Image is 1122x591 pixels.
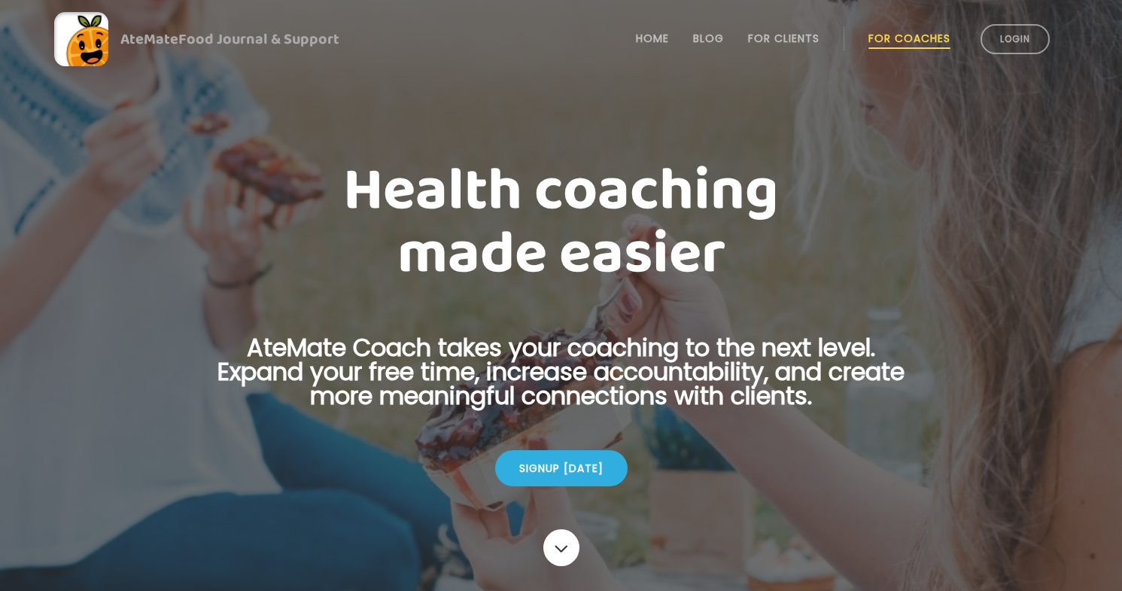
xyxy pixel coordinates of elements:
a: AteMateFood Journal & Support [54,12,1068,66]
a: For Clients [748,32,819,44]
a: For Coaches [868,32,950,44]
a: Home [636,32,669,44]
a: Blog [693,32,724,44]
p: AteMate Coach takes your coaching to the next level. Expand your free time, increase accountabili... [194,336,929,426]
span: Food Journal & Support [178,27,339,51]
a: Login [981,24,1050,54]
h1: Health coaching made easier [194,160,929,286]
div: Signup [DATE] [495,450,628,486]
div: AteMate [108,27,339,51]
